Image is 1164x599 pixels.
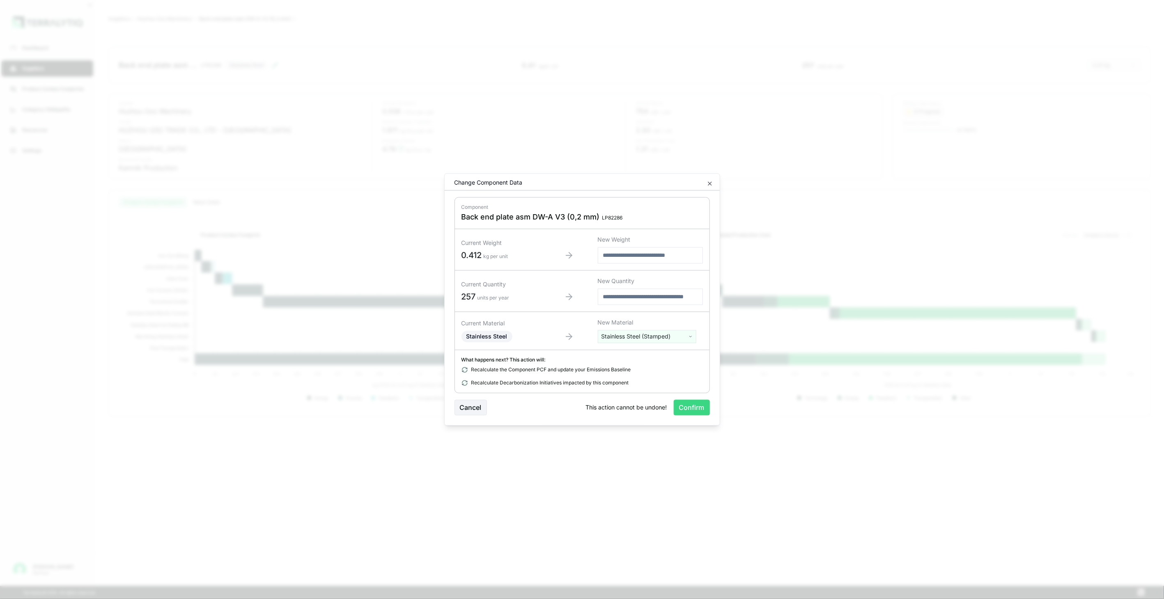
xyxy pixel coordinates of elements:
[598,319,703,327] div: New Material
[674,400,710,416] button: Confirm
[478,295,510,301] span: units per year
[598,330,696,343] button: Stainless Steel (Stamped)
[448,179,523,187] div: Change Component Data
[461,320,540,328] div: Current Material
[586,404,667,412] span: This action cannot be undone!
[461,280,540,288] div: Current Quantity
[484,253,508,259] span: kg per unit
[461,357,703,364] div: What happens next? This action will:
[461,239,540,247] div: Current Weight
[598,277,703,286] div: New Quantity
[598,236,703,244] div: New Weight
[461,250,482,260] span: 0.412
[461,204,703,211] div: Component
[461,367,703,373] div: Recalculate the Component PCF and update your Emissions Baseline
[461,380,703,386] div: Recalculate Decarbonization Initiatives impacted by this component
[466,333,507,340] span: Stainless Steel
[461,292,476,302] span: 257
[461,213,600,222] span: Back end plate asm DW-A V3 (0,2 mm)
[455,400,487,416] button: Cancel
[602,215,623,222] span: LP82286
